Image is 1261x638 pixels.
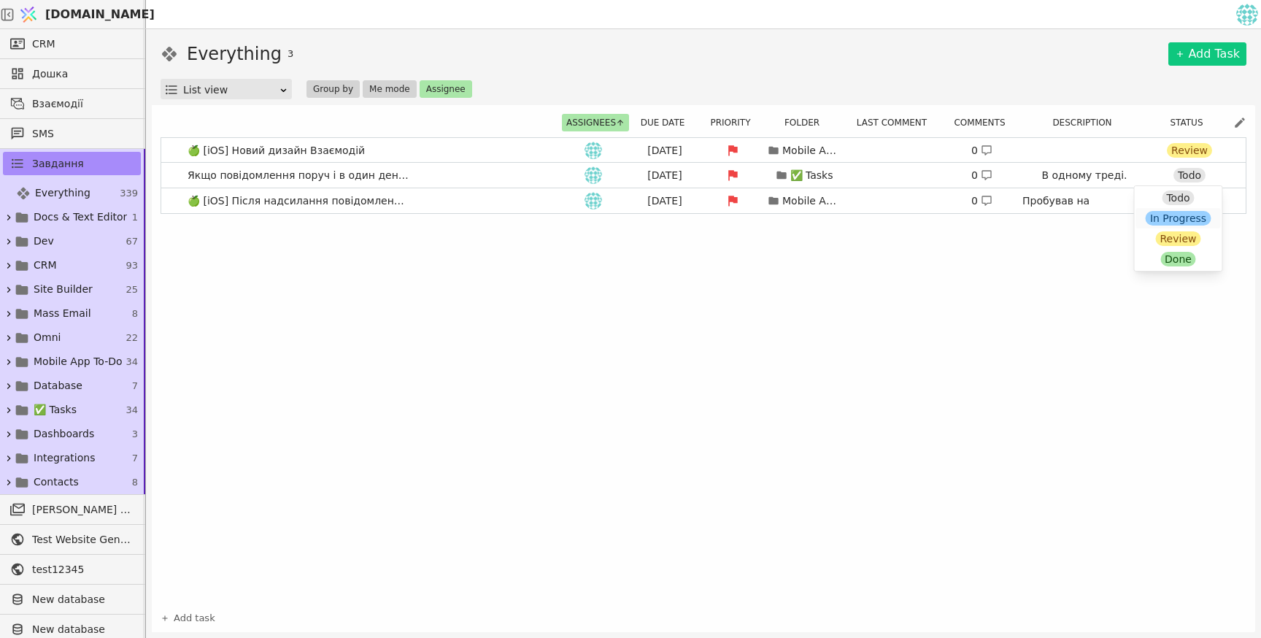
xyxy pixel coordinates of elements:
div: Done [1160,252,1196,266]
button: In Progress [1136,208,1221,228]
div: Todo [1162,191,1194,205]
button: Done [1136,249,1221,269]
div: In Progress [1146,211,1211,226]
button: Review [1136,228,1221,249]
button: Todo [1136,188,1221,208]
div: Review [1156,231,1201,246]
